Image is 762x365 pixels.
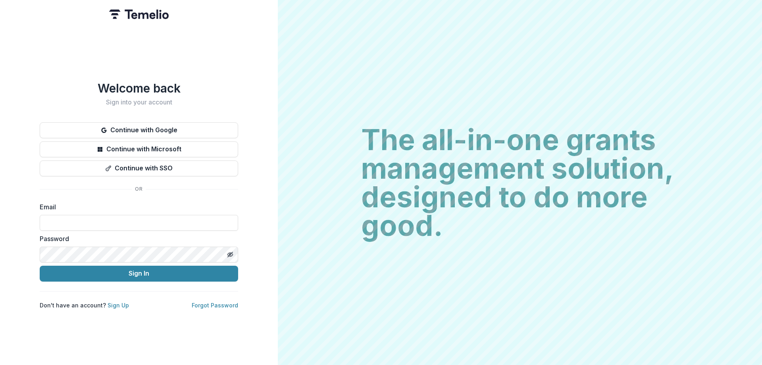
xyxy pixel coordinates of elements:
h2: Sign into your account [40,98,238,106]
a: Sign Up [108,302,129,309]
a: Forgot Password [192,302,238,309]
button: Continue with Microsoft [40,141,238,157]
button: Sign In [40,266,238,282]
button: Continue with Google [40,122,238,138]
h1: Welcome back [40,81,238,95]
button: Continue with SSO [40,160,238,176]
img: Temelio [109,10,169,19]
button: Toggle password visibility [224,248,237,261]
p: Don't have an account? [40,301,129,309]
label: Password [40,234,233,243]
label: Email [40,202,233,212]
